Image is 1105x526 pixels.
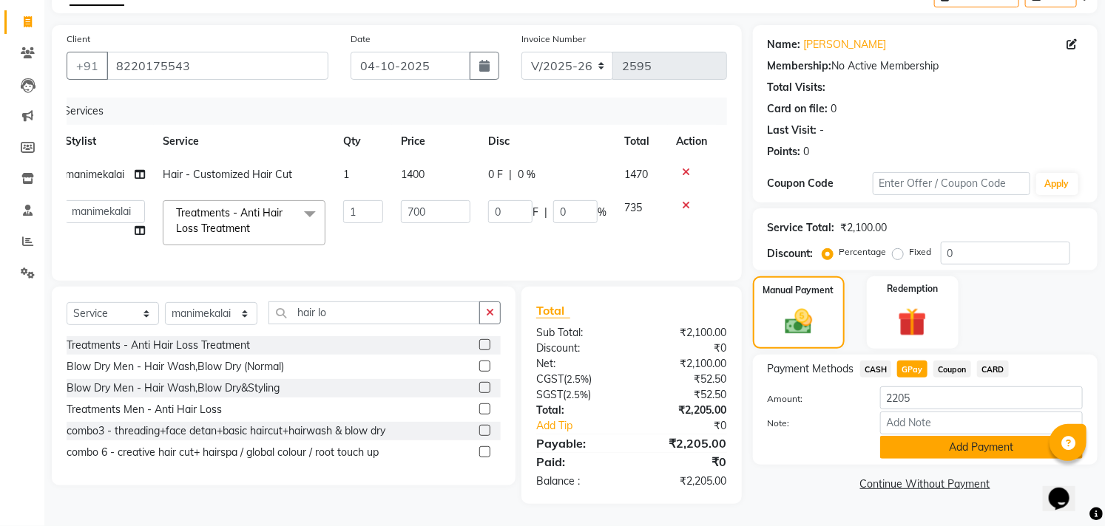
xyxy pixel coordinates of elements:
input: Amount [880,386,1083,409]
div: ₹0 [632,453,738,471]
span: GPay [897,361,927,378]
div: Blow Dry Men - Hair Wash,Blow Dry (Normal) [67,359,284,375]
div: ₹2,100.00 [841,220,888,236]
div: Paid: [525,453,632,471]
span: manimekalai [65,168,124,181]
th: Action [668,125,717,158]
span: Coupon [933,361,971,378]
span: % [598,205,606,220]
span: 1 [343,168,349,181]
div: ₹0 [632,341,738,356]
button: Apply [1036,173,1078,195]
span: SGST [536,388,563,401]
label: Date [351,33,371,46]
div: ( ) [525,372,632,387]
label: Manual Payment [763,284,834,297]
label: Client [67,33,90,46]
span: 0 % [518,167,535,182]
div: ₹2,100.00 [632,356,738,372]
div: Coupon Code [768,176,873,191]
th: Service [154,125,334,158]
span: Hair - Customized Hair Cut [163,168,292,181]
label: Amount: [757,392,869,406]
span: CGST [536,372,564,386]
div: ₹2,205.00 [632,434,738,452]
input: Add Note [880,411,1083,434]
span: Treatments - Anti Hair Loss Treatment [176,206,283,235]
div: Treatments Men - Anti Hair Loss [67,402,222,417]
div: Last Visit: [768,123,817,138]
div: Net: [525,356,632,372]
div: Sub Total: [525,325,632,341]
th: Price [392,125,479,158]
div: Discount: [768,246,814,262]
img: _cash.svg [777,306,821,338]
div: ₹2,205.00 [632,403,738,418]
div: ( ) [525,387,632,403]
a: Add Tip [525,418,649,434]
div: 0 [804,144,810,160]
div: Blow Dry Men - Hair Wash,Blow Dry&Styling [67,380,280,396]
a: Continue Without Payment [756,477,1095,492]
input: Enter Offer / Coupon Code [873,172,1030,195]
label: Invoice Number [521,33,586,46]
label: Redemption [887,282,938,296]
div: Total Visits: [768,80,826,95]
div: Payable: [525,434,632,452]
label: Note: [757,417,869,430]
label: Fixed [910,245,932,259]
iframe: chat widget [1043,467,1090,511]
th: Disc [479,125,615,158]
span: | [544,205,547,220]
a: [PERSON_NAME] [804,37,887,52]
div: Services [58,98,728,125]
th: Qty [334,125,392,158]
input: Search or Scan [268,301,480,324]
span: 0 F [488,167,503,182]
div: Total: [525,403,632,418]
div: Card on file: [768,101,828,117]
div: ₹52.50 [632,387,738,403]
div: Membership: [768,58,832,74]
div: Service Total: [768,220,835,236]
span: 735 [624,201,642,214]
div: No Active Membership [768,58,1083,74]
span: 1470 [624,168,648,181]
span: Total [536,303,570,318]
span: F [533,205,538,220]
img: _gift.svg [889,304,936,340]
span: | [509,167,512,182]
div: Name: [768,37,801,52]
div: 0 [831,101,837,117]
a: x [250,222,257,235]
span: 2.5% [566,389,588,400]
label: Percentage [839,245,887,259]
div: combo3 - threading+face detan+basic haircut+hairwash & blow dry [67,423,385,439]
span: 2.5% [567,373,589,385]
div: Treatments - Anti Hair Loss Treatment [67,338,250,353]
div: ₹2,100.00 [632,325,738,341]
span: CASH [860,361,892,378]
div: - [820,123,825,138]
div: Balance : [525,474,632,489]
div: Discount: [525,341,632,356]
div: combo 6 - creative hair cut+ hairspa / global colour / root touch up [67,445,379,460]
th: Total [615,125,667,158]
th: Stylist [56,125,154,158]
input: Search by Name/Mobile/Email/Code [107,52,328,80]
button: +91 [67,52,108,80]
span: Payment Methods [768,361,854,377]
div: ₹0 [649,418,738,434]
span: 1400 [401,168,425,181]
div: ₹2,205.00 [632,474,738,489]
span: CARD [977,361,1009,378]
div: Points: [768,144,801,160]
div: ₹52.50 [632,372,738,387]
button: Add Payment [880,436,1083,459]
